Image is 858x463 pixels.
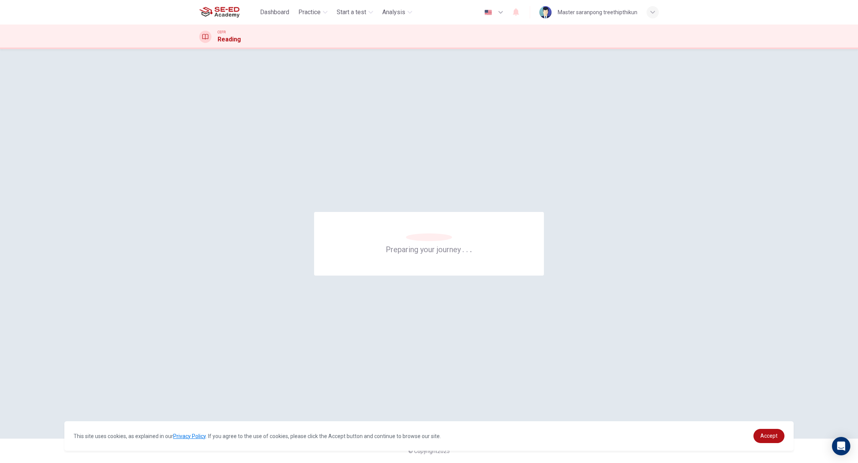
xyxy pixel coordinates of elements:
[260,8,289,17] span: Dashboard
[295,5,331,19] button: Practice
[218,30,226,35] span: CEFR
[760,433,778,439] span: Accept
[832,437,850,455] div: Open Intercom Messenger
[539,6,552,18] img: Profile picture
[337,8,366,17] span: Start a test
[386,244,472,254] h6: Preparing your journey
[558,8,637,17] div: Master saranpong treethipthikun
[199,5,257,20] a: SE-ED Academy logo
[173,433,206,439] a: Privacy Policy
[466,242,468,255] h6: .
[334,5,376,19] button: Start a test
[64,421,794,451] div: cookieconsent
[462,242,465,255] h6: .
[470,242,472,255] h6: .
[257,5,292,19] button: Dashboard
[218,35,241,44] h1: Reading
[74,433,441,439] span: This site uses cookies, as explained in our . If you agree to the use of cookies, please click th...
[298,8,321,17] span: Practice
[483,10,493,15] img: en
[408,448,450,454] span: © Copyright 2025
[199,5,239,20] img: SE-ED Academy logo
[382,8,405,17] span: Analysis
[753,429,784,443] a: dismiss cookie message
[379,5,415,19] button: Analysis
